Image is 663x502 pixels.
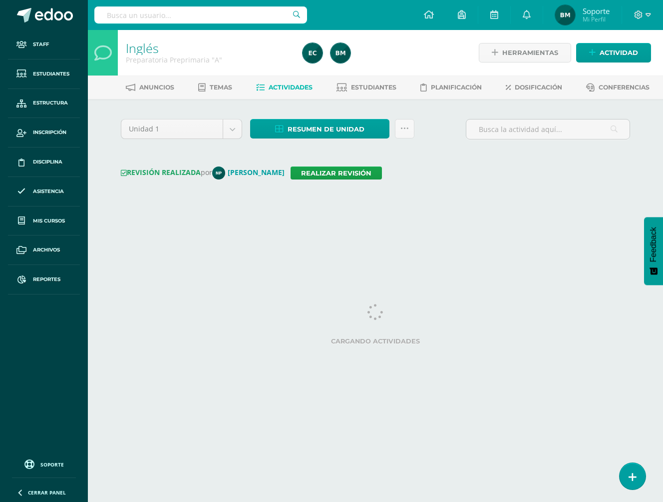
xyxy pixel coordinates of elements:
span: Conferencias [599,83,650,91]
div: por [121,166,630,179]
span: Dosificación [515,83,562,91]
span: Anuncios [139,83,174,91]
a: Estudiantes [336,79,396,95]
span: Disciplina [33,158,62,166]
img: 078834a5ec56e0b96c6c7759d826a694.png [303,43,323,63]
span: Unidad 1 [129,119,215,138]
span: Asistencia [33,187,64,195]
a: Unidad 1 [121,119,242,138]
span: Inscripción [33,128,66,136]
a: Planificación [420,79,482,95]
strong: REVISIÓN REALIZADA [121,167,201,177]
a: Disciplina [8,147,80,177]
a: Anuncios [126,79,174,95]
span: Mis cursos [33,217,65,225]
a: Mis cursos [8,206,80,236]
span: Reportes [33,275,60,283]
a: Realizar revisión [291,166,382,179]
span: Resumen de unidad [288,120,364,138]
span: Actividad [600,43,638,62]
input: Busca un usuario... [94,6,307,23]
label: Cargando actividades [121,337,630,345]
img: 124947c2b8f52875b6fcaf013d3349fe.png [555,5,575,25]
a: Asistencia [8,177,80,206]
span: Temas [210,83,232,91]
img: 124947c2b8f52875b6fcaf013d3349fe.png [331,43,350,63]
span: Estudiantes [351,83,396,91]
button: Feedback - Mostrar encuesta [644,217,663,285]
a: Dosificación [506,79,562,95]
span: Herramientas [502,43,558,62]
span: Soporte [40,461,64,468]
a: Staff [8,30,80,59]
span: Archivos [33,246,60,254]
span: Estudiantes [33,70,69,78]
span: Mi Perfil [583,15,610,23]
strong: [PERSON_NAME] [228,167,285,177]
span: Soporte [583,6,610,16]
a: Actividad [576,43,651,62]
a: Resumen de unidad [250,119,389,138]
span: Cerrar panel [28,489,66,496]
span: Feedback [649,227,658,262]
span: Staff [33,40,49,48]
span: Planificación [431,83,482,91]
a: Temas [198,79,232,95]
img: 78ff928108f769cce7d4cd0ea2c5d052.png [212,166,225,179]
a: Estructura [8,89,80,118]
a: Estudiantes [8,59,80,89]
a: Actividades [256,79,313,95]
a: Inglés [126,39,159,56]
a: Herramientas [479,43,571,62]
a: Soporte [12,457,76,470]
a: [PERSON_NAME] [212,167,291,177]
a: Conferencias [586,79,650,95]
input: Busca la actividad aquí... [466,119,630,139]
a: Archivos [8,235,80,265]
a: Reportes [8,265,80,294]
div: Preparatoria Preprimaria 'A' [126,55,291,64]
a: Inscripción [8,118,80,147]
span: Estructura [33,99,68,107]
span: Actividades [269,83,313,91]
h1: Inglés [126,41,291,55]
